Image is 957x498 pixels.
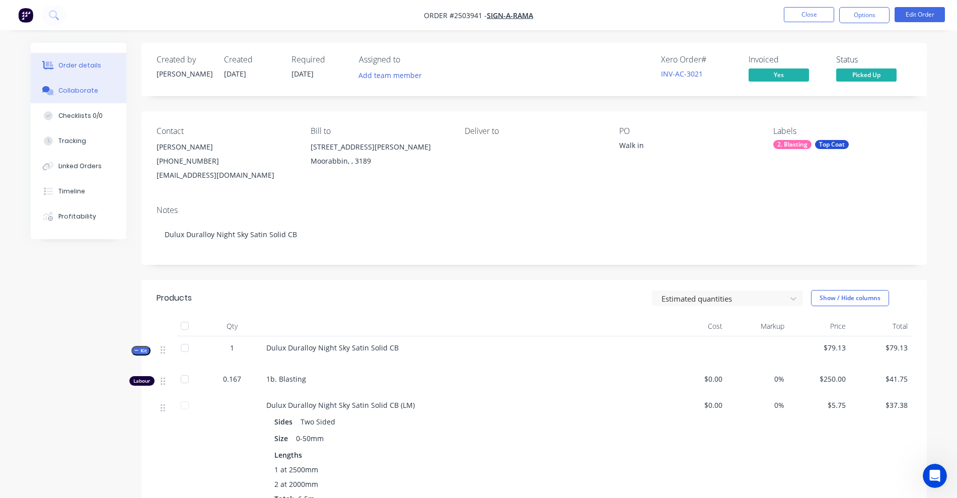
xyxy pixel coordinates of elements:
div: 2. Blasting [773,140,812,149]
div: Linked Orders [58,162,102,171]
div: Assigned to [359,55,460,64]
div: Contact [157,126,295,136]
span: Kit [134,347,148,354]
div: Timeline [58,187,85,196]
div: [STREET_ADDRESS][PERSON_NAME] [311,140,449,154]
span: Order #2503941 - [424,11,487,20]
div: Size [274,431,292,446]
div: Created [224,55,279,64]
img: Factory [18,8,33,23]
div: Labels [773,126,911,136]
button: Timeline [31,179,126,204]
div: Top Coat [815,140,849,149]
span: 0.167 [223,374,241,384]
div: [PERSON_NAME] [157,140,295,154]
div: Checklists 0/0 [58,111,103,120]
button: Add team member [359,68,427,82]
button: Checklists 0/0 [31,103,126,128]
div: [PHONE_NUMBER] [157,154,295,168]
button: Close [784,7,834,22]
span: $250.00 [792,374,846,384]
div: Notes [157,205,912,215]
button: Linked Orders [31,154,126,179]
div: Collaborate [58,86,98,95]
span: 1 [230,342,234,353]
div: Total [850,316,912,336]
button: Order details [31,53,126,78]
span: $41.75 [854,374,908,384]
span: Dulux Duralloy Night Sky Satin Solid CB (LM) [266,400,415,410]
button: Kit [131,346,151,355]
button: Options [839,7,890,23]
div: Moorabbin, , 3189 [311,154,449,168]
button: Show / Hide columns [811,290,889,306]
div: Profitability [58,212,96,221]
iframe: Intercom live chat [923,464,947,488]
span: 1b. Blasting [266,374,306,384]
span: $0.00 [669,400,723,410]
span: Dulux Duralloy Night Sky Satin Solid CB [266,343,399,352]
div: Tracking [58,136,86,146]
div: 0-50mm [292,431,328,446]
button: Tracking [31,128,126,154]
div: Invoiced [749,55,824,64]
div: [EMAIL_ADDRESS][DOMAIN_NAME] [157,168,295,182]
button: Add team member [353,68,427,82]
div: Order details [58,61,101,70]
button: Collaborate [31,78,126,103]
span: $37.38 [854,400,908,410]
div: Walk in [619,140,745,154]
span: $79.13 [854,342,908,353]
span: 0% [730,374,784,384]
div: Sides [274,414,297,429]
div: Required [291,55,347,64]
span: Lengths [274,450,302,460]
div: Two Sided [297,414,339,429]
button: Edit Order [895,7,945,22]
span: 1 at 2500mm [274,464,318,475]
div: Labour [129,376,155,386]
div: Qty [202,316,262,336]
div: Bill to [311,126,449,136]
div: Dulux Duralloy Night Sky Satin Solid CB [157,219,912,250]
div: PO [619,126,757,136]
div: Cost [665,316,727,336]
span: $0.00 [669,374,723,384]
span: 0% [730,400,784,410]
a: Sign-A-Rama [487,11,533,20]
button: Picked Up [836,68,897,84]
a: INV-AC-3021 [661,69,703,79]
div: Created by [157,55,212,64]
span: [DATE] [291,69,314,79]
div: Markup [726,316,788,336]
span: 2 at 2000mm [274,479,318,489]
div: Status [836,55,912,64]
span: $79.13 [792,342,846,353]
span: [DATE] [224,69,246,79]
div: [PERSON_NAME] [157,68,212,79]
div: Xero Order # [661,55,737,64]
div: Products [157,292,192,304]
div: [STREET_ADDRESS][PERSON_NAME]Moorabbin, , 3189 [311,140,449,172]
div: Price [788,316,850,336]
button: Profitability [31,204,126,229]
div: [PERSON_NAME][PHONE_NUMBER][EMAIL_ADDRESS][DOMAIN_NAME] [157,140,295,182]
span: Yes [749,68,809,81]
div: Deliver to [465,126,603,136]
span: $5.75 [792,400,846,410]
span: Picked Up [836,68,897,81]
